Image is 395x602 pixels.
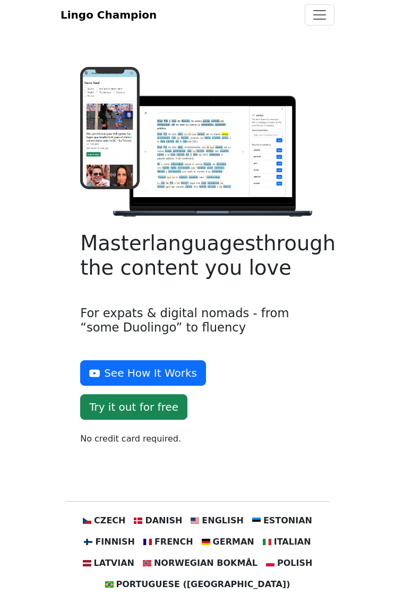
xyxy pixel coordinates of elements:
[305,4,334,26] button: Toggle navigation
[263,514,312,527] span: Estonian
[80,360,206,386] button: See How It Works
[154,536,193,548] span: French
[154,557,257,570] span: Norwegian Bokmål
[202,538,210,546] img: de.svg
[143,538,152,546] img: fr.svg
[80,67,315,219] img: Logo
[202,514,244,527] span: English
[80,394,187,420] a: Try it out for free
[134,516,142,525] img: dk.svg
[80,231,315,280] h4: Master languages through the content you love
[277,557,312,570] span: Polish
[263,538,271,546] img: it.svg
[94,514,125,527] span: Czech
[252,516,261,525] img: ee.svg
[266,559,274,567] img: pl.svg
[83,516,91,525] img: cz.svg
[191,516,199,525] img: us.svg
[84,538,92,546] img: fi.svg
[145,514,182,527] span: Danish
[94,557,134,570] span: Latvian
[80,433,315,445] p: No credit card required.
[83,559,91,567] img: lv.svg
[143,559,151,567] img: no.svg
[274,536,311,548] span: Italian
[95,536,135,548] span: Finnish
[116,578,290,591] span: Portuguese ([GEOGRAPHIC_DATA])
[80,306,315,335] h4: For expats & digital nomads - from “some Duolingo” to fluency
[105,580,114,589] img: br.svg
[61,4,157,26] a: Lingo Champion
[61,9,157,21] span: Lingo Champion
[213,536,254,548] span: German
